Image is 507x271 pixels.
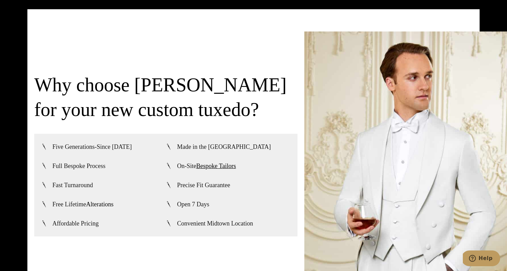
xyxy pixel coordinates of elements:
[177,181,230,189] span: Precise Fit Guarantee
[52,219,99,228] span: Affordable Pricing
[86,201,113,208] a: Alterations
[177,200,209,208] span: Open 7 Days
[34,73,297,122] h3: Why choose [PERSON_NAME] for your new custom tuxedo?
[463,250,500,268] iframe: Opens a widget where you can chat to one of our agents
[196,163,236,169] a: Bespoke Tailors
[177,219,253,228] span: Convenient Midtown Location
[177,162,236,170] span: On-Site
[52,200,113,208] span: Free Lifetime
[52,143,132,151] span: Five Generations-Since [DATE]
[177,143,271,151] span: Made in the [GEOGRAPHIC_DATA]
[52,162,105,170] span: Full Bespoke Process
[52,181,93,189] span: Fast Turnaround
